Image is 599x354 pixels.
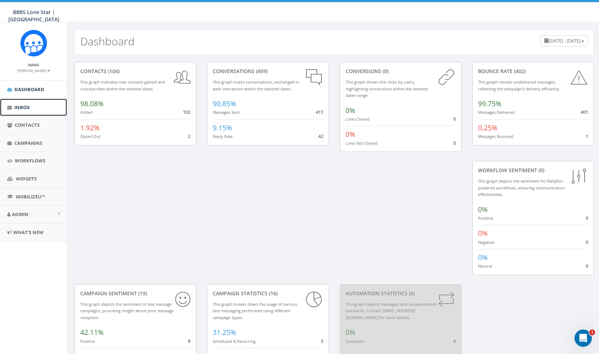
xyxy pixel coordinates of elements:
[586,263,588,269] span: 0
[213,109,240,115] small: Messages Sent
[589,330,595,335] span: 1
[80,301,174,320] small: This graph depicts the sentiment of text message campaigns, providing insight about your message ...
[213,79,299,91] small: This graph tracks conversations, exchanged in each interaction within the selected dates.
[346,339,365,344] small: Successful
[513,68,526,75] span: (402)
[549,37,581,44] span: [DATE] - [DATE]
[13,229,44,236] span: What's New
[14,140,42,146] span: Campaigns
[586,215,588,221] span: 0
[346,140,378,146] small: Links Not Clicked
[137,290,147,297] span: (19)
[318,133,323,139] span: 42
[478,123,497,133] span: 0.25%
[478,99,501,108] span: 99.75%
[15,122,40,128] span: Contacts
[80,79,165,91] small: This graph indicates new contacts gained and unsubscribes within the selected dates.
[255,68,267,75] span: (459)
[575,330,592,347] iframe: Intercom live chat
[15,157,45,164] span: Workflows
[346,68,456,75] div: conversions
[80,68,190,75] div: contacts
[586,133,588,139] span: 1
[213,301,297,320] small: This graph breaks down the usage of various text messaging performed using different campaign types.
[381,68,388,75] span: (0)
[346,301,437,320] small: This graph depicts messages sent via automation standards. Contact [EMAIL_ADDRESS][DOMAIN_NAME] f...
[478,229,488,238] span: 0%
[267,290,278,297] span: (16)
[80,328,104,337] span: 42.11%
[80,109,93,115] small: Added
[80,339,95,344] small: Positive
[478,134,513,139] small: Messages Bounced
[346,290,456,297] div: Automation Statistics
[80,123,100,133] span: 1.92%
[478,178,565,197] small: This graph depicts the sentiment for RallyBot-powered workflows, ensuring communication effective...
[213,123,232,133] span: 9.15%
[12,211,28,218] span: Admin
[183,109,190,115] span: 102
[586,239,588,245] span: 0
[213,328,236,337] span: 31.25%
[188,133,190,139] span: 2
[346,106,355,115] span: 0%
[478,79,560,91] small: This graph reveals undelivered messages, reflecting the campaign's delivery efficiency.
[28,62,39,67] small: Name
[188,338,190,344] span: 8
[80,290,190,297] div: Campaign Sentiment
[20,30,47,57] img: Rally_Corp_Icon_1.png
[478,215,493,221] small: Positive
[17,68,50,73] small: [PERSON_NAME]
[478,253,488,262] span: 0%
[14,86,44,93] span: Dashboard
[478,205,488,214] span: 0%
[346,116,370,122] small: Links Clicked
[453,338,456,344] span: 0
[346,328,355,337] span: 0%
[478,239,494,245] small: Negative
[16,193,45,200] span: MobilizeU™
[14,104,30,111] span: Inbox
[213,339,256,344] small: Scheduled & Recurring
[213,99,236,108] span: 90.85%
[537,167,544,174] span: (0)
[478,109,515,115] small: Messages Delivered
[80,99,104,108] span: 98.08%
[316,109,323,115] span: 417
[16,175,37,182] span: Widgets
[478,263,492,269] small: Neutral
[478,167,588,174] div: Workflow Sentiment
[17,67,50,73] a: [PERSON_NAME]
[80,35,135,47] h2: Dashboard
[213,134,233,139] small: Reply Rate
[453,140,456,146] span: 0
[346,130,355,139] span: 0%
[213,68,323,75] div: conversations
[8,9,59,23] span: BBBS Lone Star | [GEOGRAPHIC_DATA]
[346,79,428,98] small: This graph shows link clicks by users, highlighting conversions within the selected dates range.
[478,68,588,75] div: Bounce Rate
[107,68,120,75] span: (104)
[453,116,456,122] span: 0
[213,290,323,297] div: Campaign Statistics
[407,290,415,297] span: (0)
[321,338,323,344] span: 5
[80,134,100,139] small: Opted Out
[581,109,588,115] span: 401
